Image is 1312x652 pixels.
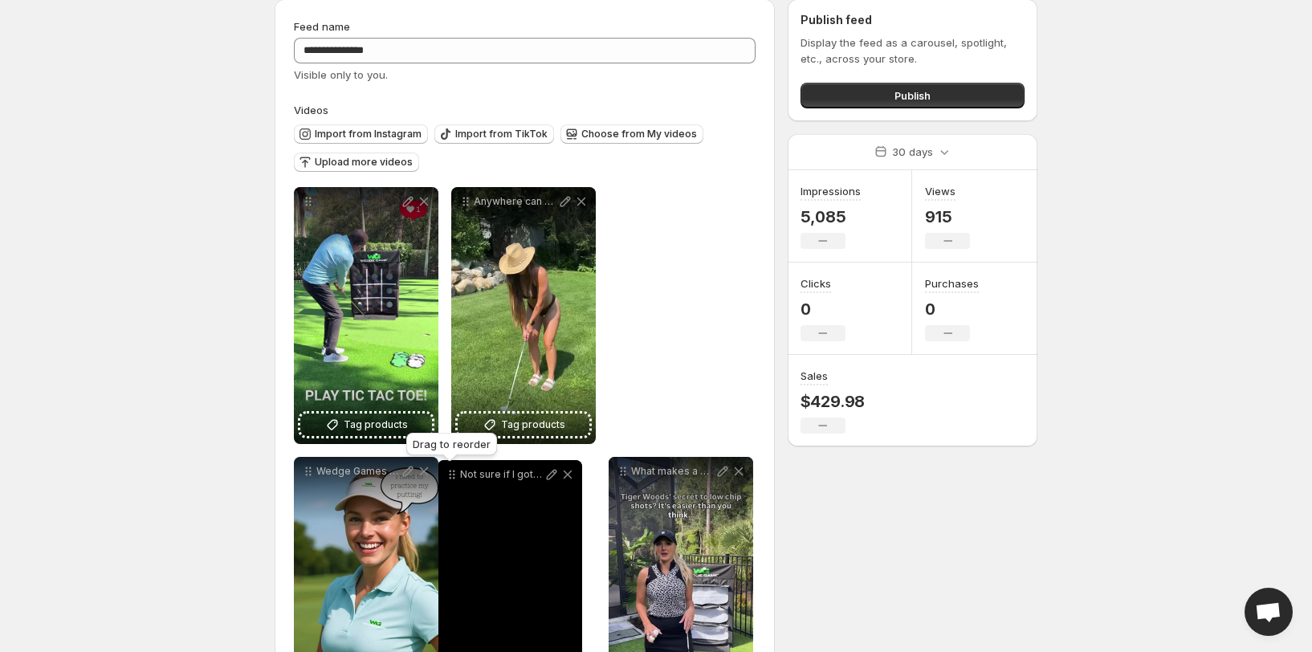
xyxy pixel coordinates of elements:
p: 5,085 [801,207,861,226]
button: Import from TikTok [434,124,554,144]
p: Display the feed as a carousel, spotlight, etc., across your store. [801,35,1025,67]
h2: Publish feed [801,12,1025,28]
button: Publish [801,83,1025,108]
span: Choose from My videos [581,128,697,141]
p: Wedge Games new putting mat syncs PERFECTLY into Wedge Games slope to add fun putting games Pract... [316,465,400,478]
span: Tag products [501,417,565,433]
div: Tag products [294,187,438,444]
span: Upload more videos [315,156,413,169]
p: Not sure if I got better at chipping or just better at not giving up How long do you think this t... [460,468,544,481]
span: Import from Instagram [315,128,422,141]
p: 915 [925,207,970,226]
a: Open chat [1245,588,1293,636]
h3: Clicks [801,275,831,291]
span: Import from TikTok [455,128,548,141]
h3: Sales [801,368,828,384]
span: Visible only to you. [294,68,388,81]
span: Publish [894,88,931,104]
button: Upload more videos [294,153,419,172]
span: Tag products [344,417,408,433]
h3: Purchases [925,275,979,291]
button: Tag products [458,414,589,436]
p: $429.98 [801,392,866,411]
h3: Impressions [801,183,861,199]
span: Feed name [294,20,350,33]
div: Anywhere can be your course With Wedge Game you dont need a tee time to have a great game Challen... [451,187,596,444]
button: Choose from My videos [560,124,703,144]
button: Tag products [300,414,432,436]
p: What makes a pro SO GOOD around the greens They know how to hit all different shots for all scena... [631,465,715,478]
h3: Views [925,183,955,199]
p: 0 [925,300,979,319]
button: Import from Instagram [294,124,428,144]
p: 30 days [892,144,933,160]
span: Videos [294,104,328,116]
p: Anywhere can be your course With Wedge Game you dont need a tee time to have a great game Challen... [474,195,557,208]
p: 0 [801,300,845,319]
